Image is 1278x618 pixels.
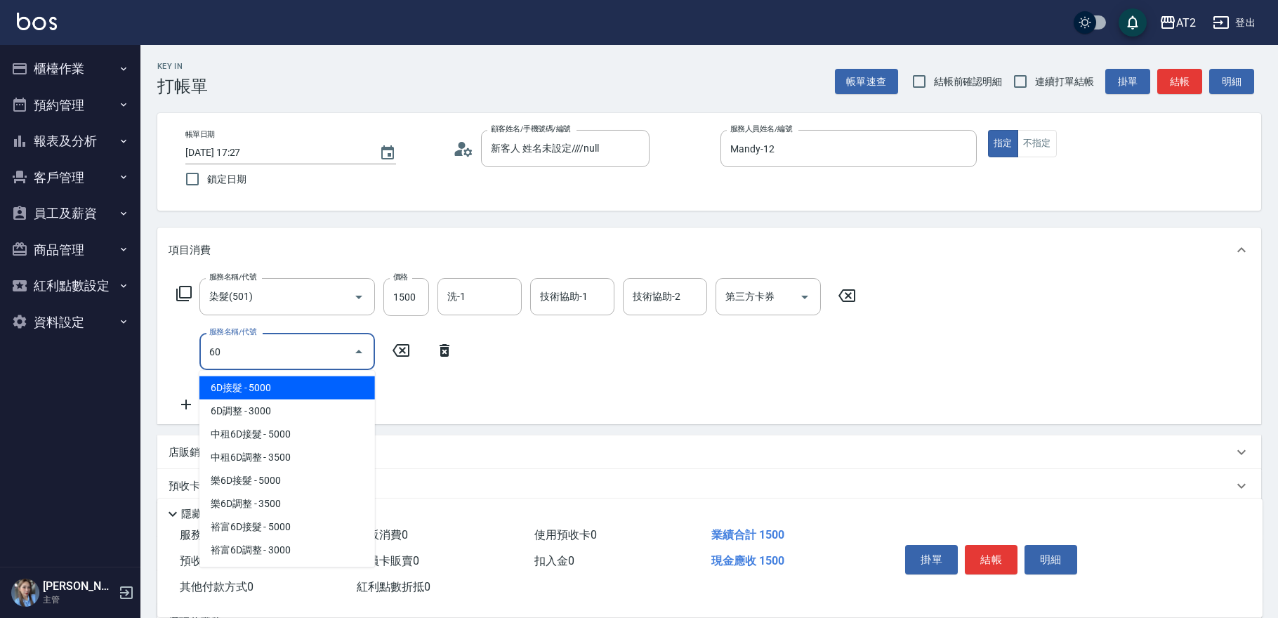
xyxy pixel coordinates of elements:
span: 中租6D調整 - 3500 [199,446,375,469]
span: 業績合計 1500 [711,528,784,541]
button: 掛單 [905,545,958,574]
label: 顧客姓名/手機號碼/編號 [491,124,571,134]
span: 連續打單結帳 [1035,74,1094,89]
input: YYYY/MM/DD hh:mm [185,141,365,164]
img: Logo [17,13,57,30]
div: 項目消費 [157,228,1261,272]
p: 店販銷售 [169,445,211,460]
button: 登出 [1207,10,1261,36]
span: 會員卡販賣 0 [357,554,419,567]
span: 其他付款方式 0 [180,580,253,593]
button: save [1119,8,1147,37]
h5: [PERSON_NAME] [43,579,114,593]
span: 預收卡販賣 0 [180,554,242,567]
div: 店販銷售 [157,435,1261,469]
button: 指定 [988,130,1018,157]
span: 扣入金 0 [534,554,574,567]
p: 預收卡販賣 [169,479,221,494]
button: Choose date, selected date is 2025-08-15 [371,136,404,170]
button: 員工及薪資 [6,195,135,232]
span: 裕富6D接髮 - 5000 [199,515,375,539]
button: 預約管理 [6,87,135,124]
div: 預收卡販賣 [157,469,1261,503]
button: Open [793,286,816,308]
span: 中租6D接髮 - 5000 [199,423,375,446]
label: 帳單日期 [185,129,215,140]
button: 明細 [1209,69,1254,95]
p: 主管 [43,593,114,606]
span: 樂6D接髮 - 5000 [199,469,375,492]
button: 紅利點數設定 [6,268,135,304]
button: 資料設定 [6,304,135,341]
button: 商品管理 [6,232,135,268]
button: 櫃檯作業 [6,51,135,87]
button: 客戶管理 [6,159,135,196]
label: 服務名稱/代號 [209,327,256,337]
button: Close [348,341,370,363]
span: 6D接髮 - 5000 [199,376,375,400]
button: 結帳 [965,545,1017,574]
span: 樂6D調整 - 3500 [199,492,375,515]
h3: 打帳單 [157,77,208,96]
button: 不指定 [1017,130,1057,157]
button: AT2 [1154,8,1201,37]
button: 報表及分析 [6,123,135,159]
span: 結帳前確認明細 [934,74,1003,89]
button: Open [348,286,370,308]
label: 價格 [393,272,408,282]
span: 6D調整 - 3000 [199,400,375,423]
button: 明細 [1025,545,1077,574]
span: 使用預收卡 0 [534,528,597,541]
span: 服務消費 1500 [180,528,250,541]
p: 項目消費 [169,243,211,258]
button: 掛單 [1105,69,1150,95]
h2: Key In [157,62,208,71]
span: 紅利點數折抵 0 [357,580,430,593]
span: 現金應收 1500 [711,554,784,567]
img: Person [11,579,39,607]
span: 鎖定日期 [207,172,246,187]
button: 結帳 [1157,69,1202,95]
label: 服務人員姓名/編號 [730,124,792,134]
p: 隱藏業績明細 [181,507,244,522]
span: 裕富6D調整 - 3000 [199,539,375,562]
div: AT2 [1176,14,1196,32]
label: 服務名稱/代號 [209,272,256,282]
button: 帳單速查 [835,69,898,95]
span: 店販消費 0 [357,528,408,541]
